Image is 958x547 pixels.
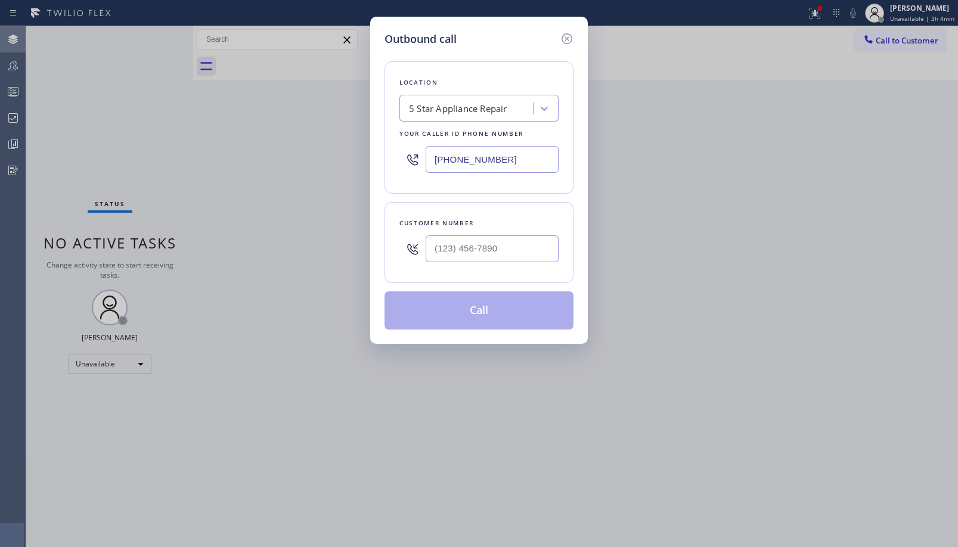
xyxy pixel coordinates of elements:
[385,31,457,47] h5: Outbound call
[409,102,507,116] div: 5 Star Appliance Repair
[426,146,559,173] input: (123) 456-7890
[399,217,559,229] div: Customer number
[399,76,559,89] div: Location
[385,291,573,330] button: Call
[426,235,559,262] input: (123) 456-7890
[399,128,559,140] div: Your caller id phone number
